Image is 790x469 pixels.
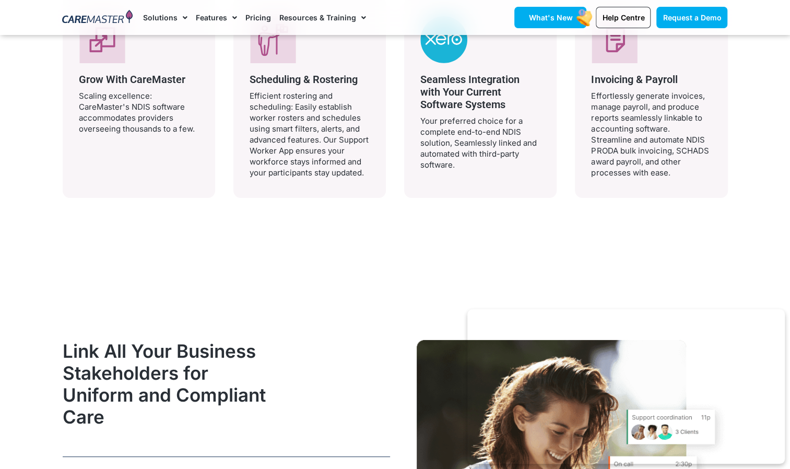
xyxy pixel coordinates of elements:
[79,73,185,86] span: Grow With CareMaster
[656,7,727,28] a: Request a Demo
[250,73,358,86] span: Scheduling & Rostering
[514,7,586,28] a: What's New
[62,10,133,26] img: CareMaster Logo
[602,13,644,22] span: Help Centre
[420,115,540,170] p: Your preferred choice for a complete end-to-end NDIS solution, Seamlessly linked and automated wi...
[528,13,572,22] span: What's New
[63,340,282,428] h2: Link All Your Business Stakeholders for Uniform and Compliant Care
[663,13,721,22] span: Request a Demo
[591,73,677,86] span: Invoicing & Payroll
[596,7,651,28] a: Help Centre
[79,90,199,134] p: Scaling excellence: CareMaster's NDIS software accommodates providers overseeing thousands to a few.
[420,73,520,111] span: Seamless Integration with Your Current Software Systems
[250,90,370,178] p: Efficient rostering and scheduling: Easily establish worker rosters and schedules using smart fil...
[467,309,785,464] iframe: Popup CTA
[591,90,711,178] p: Effortlessly generate invoices, manage payroll, and produce reports seamlessly linkable to accoun...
